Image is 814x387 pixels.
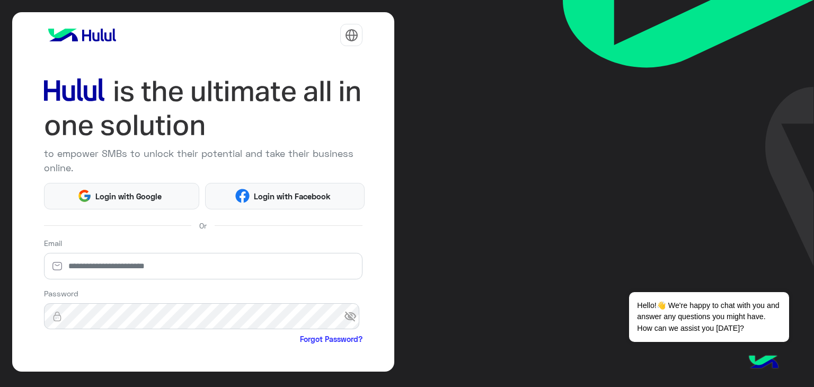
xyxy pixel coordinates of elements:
[199,220,207,231] span: Or
[92,190,166,203] span: Login with Google
[44,288,78,299] label: Password
[44,311,70,322] img: lock
[44,238,62,249] label: Email
[44,24,120,46] img: logo
[44,261,70,271] img: email
[205,183,365,209] button: Login with Facebook
[44,183,199,209] button: Login with Google
[235,189,250,203] img: Facebook
[77,189,92,203] img: Google
[745,345,782,382] img: hulul-logo.png
[345,29,358,42] img: tab
[44,146,363,175] p: to empower SMBs to unlock their potential and take their business online.
[300,333,362,345] a: Forgot Password?
[250,190,334,203] span: Login with Facebook
[629,292,789,342] span: Hello!👋 We're happy to chat with you and answer any questions you might have. How can we assist y...
[44,74,363,143] img: hululLoginTitle_EN.svg
[344,307,363,326] span: visibility_off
